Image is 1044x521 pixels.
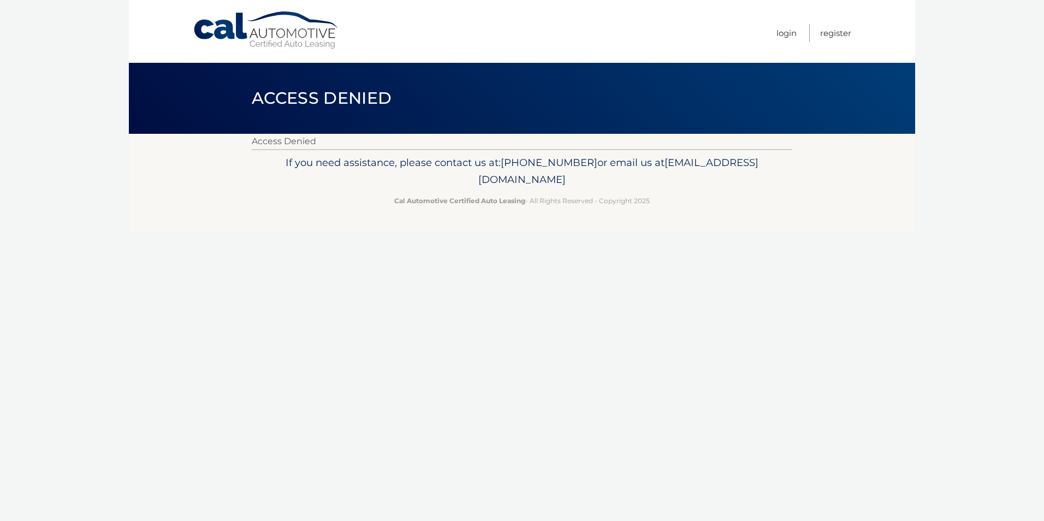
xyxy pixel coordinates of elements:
[776,24,797,42] a: Login
[259,154,785,189] p: If you need assistance, please contact us at: or email us at
[394,197,525,205] strong: Cal Automotive Certified Auto Leasing
[252,134,792,149] p: Access Denied
[252,88,391,108] span: Access Denied
[820,24,851,42] a: Register
[259,195,785,206] p: - All Rights Reserved - Copyright 2025
[501,156,597,169] span: [PHONE_NUMBER]
[193,11,340,50] a: Cal Automotive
